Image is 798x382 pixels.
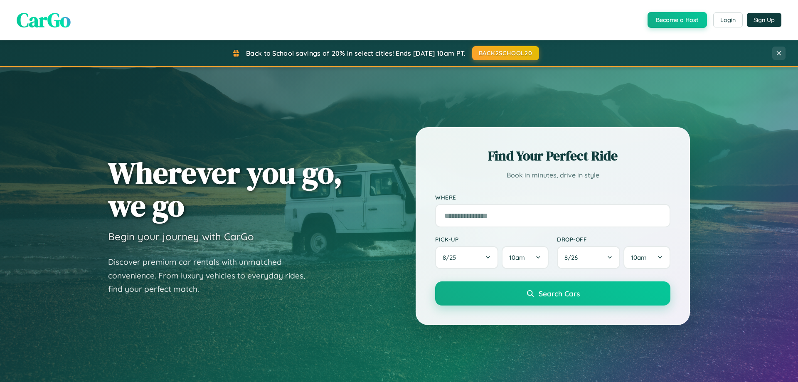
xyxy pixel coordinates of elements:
button: Login [713,12,743,27]
span: CarGo [17,6,71,34]
button: 10am [502,246,549,269]
label: Drop-off [557,236,670,243]
p: Book in minutes, drive in style [435,169,670,181]
h2: Find Your Perfect Ride [435,147,670,165]
button: Become a Host [648,12,707,28]
label: Where [435,194,670,201]
button: 10am [623,246,670,269]
span: 8 / 25 [443,254,460,261]
h1: Wherever you go, we go [108,156,342,222]
p: Discover premium car rentals with unmatched convenience. From luxury vehicles to everyday rides, ... [108,255,316,296]
h3: Begin your journey with CarGo [108,230,254,243]
span: 10am [509,254,525,261]
span: 8 / 26 [564,254,582,261]
button: BACK2SCHOOL20 [472,46,539,60]
button: Sign Up [747,13,781,27]
label: Pick-up [435,236,549,243]
span: Back to School savings of 20% in select cities! Ends [DATE] 10am PT. [246,49,465,57]
button: Search Cars [435,281,670,306]
span: 10am [631,254,647,261]
span: Search Cars [539,289,580,298]
button: 8/26 [557,246,620,269]
button: 8/25 [435,246,498,269]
